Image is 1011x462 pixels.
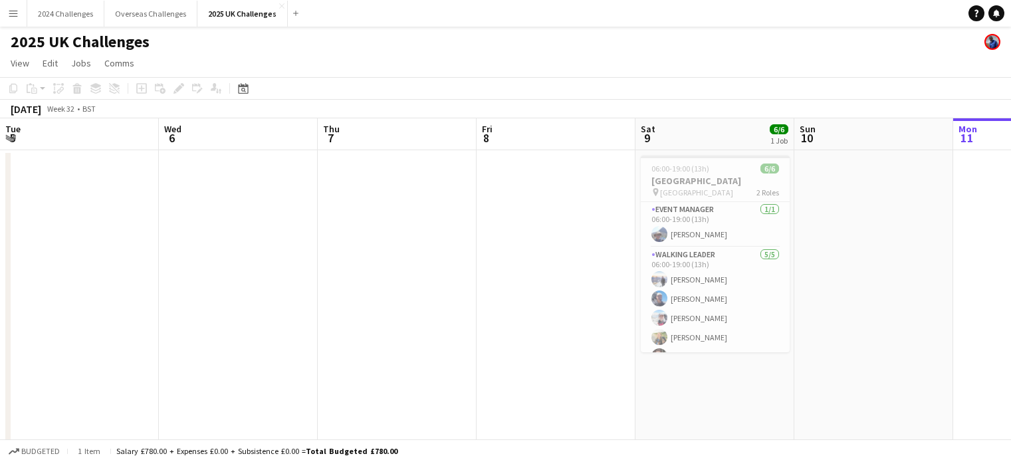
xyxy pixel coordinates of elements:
span: Budgeted [21,447,60,456]
span: Thu [323,123,340,135]
span: 8 [480,130,493,146]
span: Sun [800,123,816,135]
span: Tue [5,123,21,135]
span: Wed [164,123,181,135]
span: 1 item [73,446,105,456]
span: 5 [3,130,21,146]
a: View [5,55,35,72]
button: 2025 UK Challenges [197,1,288,27]
app-card-role: Event Manager1/106:00-19:00 (13h)[PERSON_NAME] [641,202,790,247]
span: 6/6 [760,164,779,173]
a: Edit [37,55,63,72]
span: Fri [482,123,493,135]
button: Budgeted [7,444,62,459]
span: 7 [321,130,340,146]
span: 6/6 [770,124,788,134]
button: Overseas Challenges [104,1,197,27]
span: Sat [641,123,655,135]
span: Jobs [71,57,91,69]
a: Jobs [66,55,96,72]
div: 1 Job [770,136,788,146]
span: Edit [43,57,58,69]
app-job-card: 06:00-19:00 (13h)6/6[GEOGRAPHIC_DATA] [GEOGRAPHIC_DATA]2 RolesEvent Manager1/106:00-19:00 (13h)[P... [641,156,790,352]
div: [DATE] [11,102,41,116]
span: 2 Roles [756,187,779,197]
span: Mon [958,123,977,135]
span: 06:00-19:00 (13h) [651,164,709,173]
a: Comms [99,55,140,72]
h1: 2025 UK Challenges [11,32,150,52]
span: 9 [639,130,655,146]
app-card-role: Walking Leader5/506:00-19:00 (13h)[PERSON_NAME][PERSON_NAME][PERSON_NAME][PERSON_NAME][PERSON_NAME] [641,247,790,370]
app-user-avatar: Andy Baker [984,34,1000,50]
div: Salary £780.00 + Expenses £0.00 + Subsistence £0.00 = [116,446,397,456]
span: Total Budgeted £780.00 [306,446,397,456]
span: [GEOGRAPHIC_DATA] [660,187,733,197]
span: View [11,57,29,69]
span: Week 32 [44,104,77,114]
span: 10 [798,130,816,146]
h3: [GEOGRAPHIC_DATA] [641,175,790,187]
span: 11 [956,130,977,146]
button: 2024 Challenges [27,1,104,27]
div: BST [82,104,96,114]
span: 6 [162,130,181,146]
span: Comms [104,57,134,69]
